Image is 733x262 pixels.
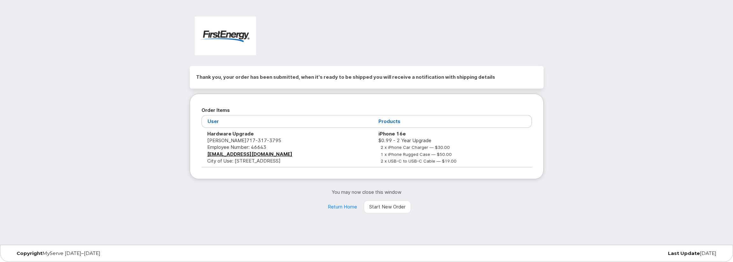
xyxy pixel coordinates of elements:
[267,137,281,143] span: 3795
[364,200,411,213] a: Start New Order
[373,115,532,127] th: Products
[381,158,457,164] small: 2 x USB-C to USB-C Cable — $19.00
[12,251,248,256] div: MyServe [DATE]–[DATE]
[381,152,452,157] small: 1 x iPhone Rugged Case — $50.00
[207,144,266,150] span: Employee Number: 46643
[207,131,254,137] strong: Hardware Upgrade
[373,128,532,167] td: $0.99 - 2 Year Upgrade
[255,137,267,143] span: 317
[202,106,532,115] h2: Order Items
[196,72,537,82] h2: Thank you, your order has been submitted, when it's ready to be shipped you will receive a notifi...
[17,250,42,256] strong: Copyright
[668,250,700,256] strong: Last Update
[381,145,450,150] small: 2 x iPhone Car Charger — $30.00
[246,137,281,143] span: 717
[485,251,721,256] div: [DATE]
[207,151,292,157] a: [EMAIL_ADDRESS][DOMAIN_NAME]
[378,131,406,137] strong: iPhone 16e
[322,200,363,213] a: Return Home
[195,17,256,55] img: FirstEnergy Corp
[202,115,373,127] th: User
[202,128,373,167] td: [PERSON_NAME] City of Use: [STREET_ADDRESS]
[190,189,544,195] p: You may now close this window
